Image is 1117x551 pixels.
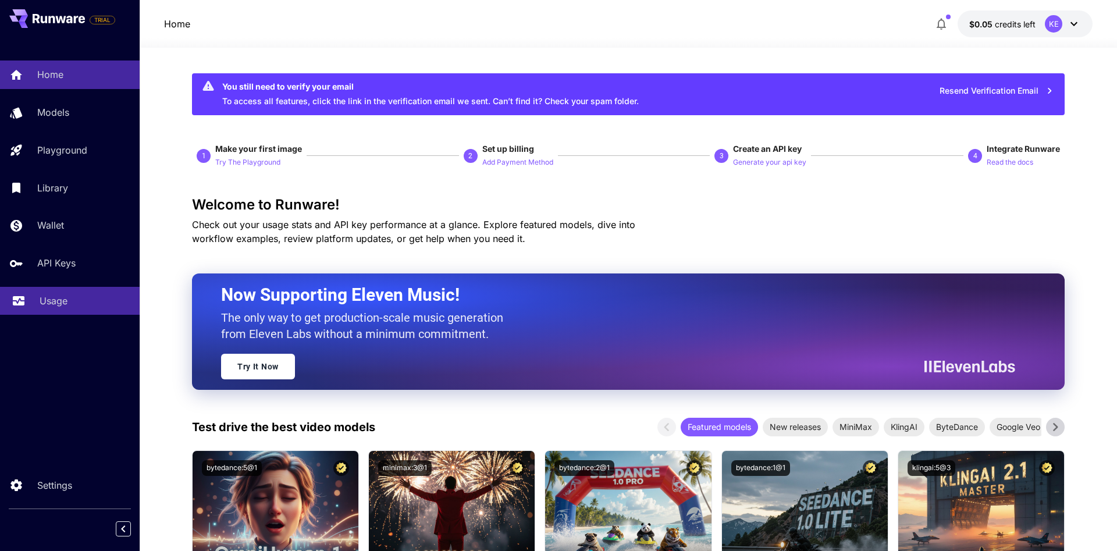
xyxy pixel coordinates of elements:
span: TRIAL [90,16,115,24]
button: Certified Model – Vetted for best performance and includes a commercial license. [686,460,702,476]
p: Read the docs [987,157,1033,168]
p: Generate your api key [733,157,806,168]
h3: Welcome to Runware! [192,197,1065,213]
p: Library [37,181,68,195]
div: KlingAI [884,418,924,436]
span: New releases [763,421,828,433]
p: Usage [40,294,67,308]
div: Featured models [681,418,758,436]
span: Featured models [681,421,758,433]
span: Set up billing [482,144,534,154]
span: Make your first image [215,144,302,154]
span: MiniMax [833,421,879,433]
span: Create an API key [733,144,802,154]
button: bytedance:1@1 [731,460,790,476]
button: Generate your api key [733,155,806,169]
p: API Keys [37,256,76,270]
div: MiniMax [833,418,879,436]
p: Playground [37,143,87,157]
p: Wallet [37,218,64,232]
div: KE [1045,15,1062,33]
button: Certified Model – Vetted for best performance and includes a commercial license. [333,460,349,476]
button: Add Payment Method [482,155,553,169]
p: Try The Playground [215,157,280,168]
nav: breadcrumb [164,17,190,31]
span: KlingAI [884,421,924,433]
button: Certified Model – Vetted for best performance and includes a commercial license. [510,460,525,476]
p: Test drive the best video models [192,418,375,436]
span: Google Veo [990,421,1047,433]
span: $0.05 [969,19,995,29]
a: Home [164,17,190,31]
div: ByteDance [929,418,985,436]
p: 4 [973,151,977,161]
span: Integrate Runware [987,144,1060,154]
div: Google Veo [990,418,1047,436]
p: 3 [720,151,724,161]
button: Collapse sidebar [116,521,131,536]
div: You still need to verify your email [222,80,639,93]
button: klingai:5@3 [908,460,955,476]
p: Settings [37,478,72,492]
button: bytedance:5@1 [202,460,262,476]
a: Try It Now [221,354,295,379]
button: Certified Model – Vetted for best performance and includes a commercial license. [863,460,878,476]
button: $0.05KE [958,10,1093,37]
button: minimax:3@1 [378,460,432,476]
p: Add Payment Method [482,157,553,168]
button: bytedance:2@1 [554,460,614,476]
span: ByteDance [929,421,985,433]
div: $0.05 [969,18,1036,30]
span: credits left [995,19,1036,29]
p: Models [37,105,69,119]
p: 1 [202,151,206,161]
p: The only way to get production-scale music generation from Eleven Labs without a minimum commitment. [221,310,512,342]
span: Add your payment card to enable full platform functionality. [90,13,115,27]
p: Home [37,67,63,81]
button: Read the docs [987,155,1033,169]
button: Resend Verification Email [933,79,1060,103]
div: New releases [763,418,828,436]
div: Collapse sidebar [124,518,140,539]
h2: Now Supporting Eleven Music! [221,284,1006,306]
button: Try The Playground [215,155,280,169]
span: Check out your usage stats and API key performance at a glance. Explore featured models, dive int... [192,219,635,244]
div: To access all features, click the link in the verification email we sent. Can’t find it? Check yo... [222,77,639,112]
p: 2 [468,151,472,161]
button: Certified Model – Vetted for best performance and includes a commercial license. [1039,460,1055,476]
